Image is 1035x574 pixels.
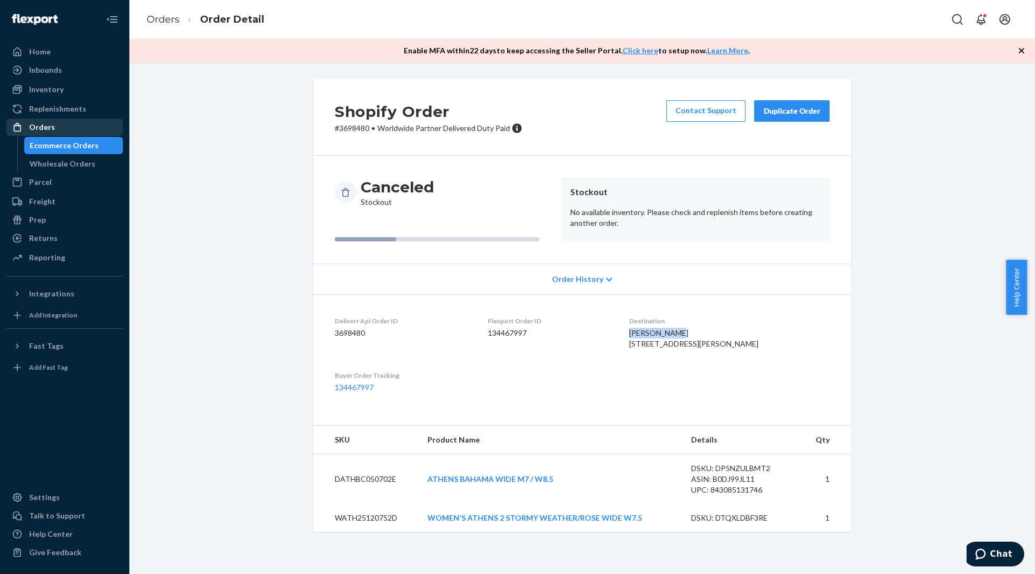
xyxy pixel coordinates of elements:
[200,13,264,25] a: Order Detail
[801,426,851,454] th: Qty
[404,45,750,56] p: Enable MFA within 22 days to keep accessing the Seller Portal. to setup now. .
[12,14,58,25] img: Flexport logo
[6,193,123,210] a: Freight
[6,337,123,355] button: Fast Tags
[24,155,123,172] a: Wholesale Orders
[29,510,85,521] div: Talk to Support
[994,9,1016,30] button: Open account menu
[377,123,510,133] span: Worldwide Partner Delivered Duty Paid
[101,9,123,30] button: Close Navigation
[29,103,86,114] div: Replenishments
[6,119,123,136] a: Orders
[24,137,123,154] a: Ecommerce Orders
[552,274,603,285] span: Order History
[29,122,55,133] div: Orders
[371,123,375,133] span: •
[6,211,123,229] a: Prep
[801,454,851,504] td: 1
[6,81,123,98] a: Inventory
[6,525,123,543] a: Help Center
[29,492,60,503] div: Settings
[335,123,522,134] p: # 3698480
[707,46,748,55] a: Learn More
[313,454,419,504] td: DATHBC050702E
[29,363,68,372] div: Add Fast Tag
[947,9,968,30] button: Open Search Box
[335,371,471,380] dt: Buyer Order Tracking
[29,252,65,263] div: Reporting
[691,513,792,523] div: DSKU: DTQXLDBF3RE
[313,426,419,454] th: SKU
[6,544,123,561] button: Give Feedback
[570,186,821,198] header: Stockout
[629,328,758,348] span: [PERSON_NAME] [STREET_ADDRESS][PERSON_NAME]
[629,316,830,326] dt: Destination
[6,174,123,191] a: Parcel
[313,504,419,532] td: WATH25120752D
[335,383,374,392] a: 134467997
[691,474,792,485] div: ASIN: B0DJ99JL11
[147,13,180,25] a: Orders
[6,100,123,117] a: Replenishments
[6,61,123,79] a: Inbounds
[29,341,64,351] div: Fast Tags
[29,547,81,558] div: Give Feedback
[6,307,123,324] a: Add Integration
[29,84,64,95] div: Inventory
[419,426,682,454] th: Product Name
[361,177,434,197] h3: Canceled
[29,196,56,207] div: Freight
[623,46,658,55] a: Click here
[361,177,434,208] div: Stockout
[6,507,123,524] button: Talk to Support
[6,489,123,506] a: Settings
[335,328,471,338] dd: 3698480
[138,4,273,36] ol: breadcrumbs
[763,106,820,116] div: Duplicate Order
[29,177,52,188] div: Parcel
[335,100,522,123] h2: Shopify Order
[6,285,123,302] button: Integrations
[666,100,746,122] a: Contact Support
[801,504,851,532] td: 1
[427,474,553,483] a: ATHENS BAHAMA WIDE M7 / W8.5
[29,310,77,320] div: Add Integration
[335,316,471,326] dt: Deliverr Api Order ID
[970,9,992,30] button: Open notifications
[30,140,99,151] div: Ecommerce Orders
[6,230,123,247] a: Returns
[488,316,612,326] dt: Flexport Order ID
[29,215,46,225] div: Prep
[6,43,123,60] a: Home
[29,65,62,75] div: Inbounds
[682,426,801,454] th: Details
[30,158,95,169] div: Wholesale Orders
[29,529,73,540] div: Help Center
[29,288,74,299] div: Integrations
[1006,260,1027,315] button: Help Center
[427,513,642,522] a: WOMEN'S ATHENS 2 STORMY WEATHER/ROSE WIDE W7.5
[29,233,58,244] div: Returns
[488,328,612,338] dd: 134467997
[691,463,792,474] div: DSKU: DP5NZULBMT2
[6,249,123,266] a: Reporting
[570,207,821,229] p: No available inventory. Please check and replenish items before creating another order.
[6,359,123,376] a: Add Fast Tag
[967,542,1024,569] iframe: Opens a widget where you can chat to one of our agents
[29,46,51,57] div: Home
[754,100,830,122] button: Duplicate Order
[691,485,792,495] div: UPC: 843085131746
